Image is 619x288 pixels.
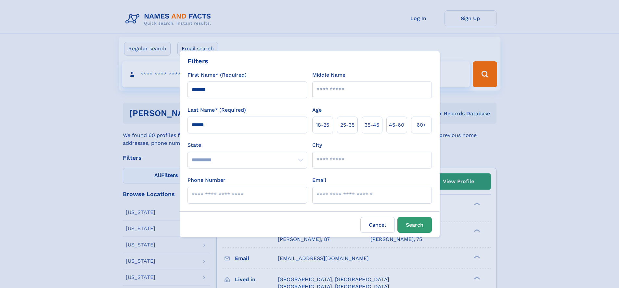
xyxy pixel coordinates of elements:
[187,56,208,66] div: Filters
[187,106,246,114] label: Last Name* (Required)
[312,141,322,149] label: City
[187,71,247,79] label: First Name* (Required)
[312,176,326,184] label: Email
[312,106,322,114] label: Age
[417,121,426,129] span: 60+
[397,217,432,233] button: Search
[365,121,379,129] span: 35‑45
[187,176,226,184] label: Phone Number
[360,217,395,233] label: Cancel
[316,121,329,129] span: 18‑25
[340,121,355,129] span: 25‑35
[312,71,345,79] label: Middle Name
[187,141,307,149] label: State
[389,121,404,129] span: 45‑60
